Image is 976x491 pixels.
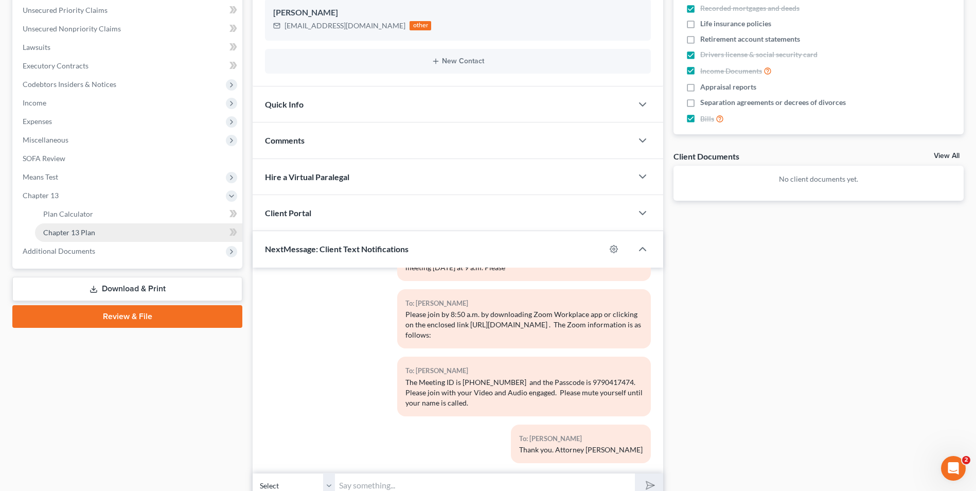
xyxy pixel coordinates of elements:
span: Codebtors Insiders & Notices [23,80,116,89]
a: Chapter 13 Plan [35,223,242,242]
a: View All [934,152,960,160]
span: Income [23,98,46,107]
div: Client Documents [673,151,739,162]
span: Quick Info [265,99,304,109]
span: Lawsuits [23,43,50,51]
span: Appraisal reports [700,82,756,92]
div: [PERSON_NAME] [273,7,643,19]
span: Means Test [23,172,58,181]
button: New Contact [273,57,643,65]
span: Bills [700,114,714,124]
div: Thank you. Attorney [PERSON_NAME] [519,445,643,455]
span: NextMessage: Client Text Notifications [265,244,409,254]
div: other [410,21,431,30]
a: SOFA Review [14,149,242,168]
div: To: [PERSON_NAME] [405,297,643,309]
span: Income Documents [700,66,762,76]
div: Please join by 8:50 a.m. by downloading Zoom Workplace app or clicking on the enclosed link [URL]... [405,309,643,340]
span: Retirement account statements [700,34,800,44]
span: SOFA Review [23,154,65,163]
span: Expenses [23,117,52,126]
p: No client documents yet. [682,174,955,184]
div: To: [PERSON_NAME] [519,433,643,445]
span: Additional Documents [23,247,95,255]
span: 2 [962,456,970,464]
span: Chapter 13 [23,191,59,200]
span: Comments [265,135,305,145]
iframe: Intercom live chat [941,456,966,481]
span: Life insurance policies [700,19,771,29]
span: Unsecured Priority Claims [23,6,108,14]
span: Executory Contracts [23,61,88,70]
span: Client Portal [265,208,311,218]
a: Unsecured Priority Claims [14,1,242,20]
span: Drivers license & social security card [700,49,818,60]
a: Review & File [12,305,242,328]
a: Plan Calculator [35,205,242,223]
a: Lawsuits [14,38,242,57]
span: Chapter 13 Plan [43,228,95,237]
a: Executory Contracts [14,57,242,75]
span: Miscellaneous [23,135,68,144]
span: Hire a Virtual Paralegal [265,172,349,182]
div: To: [PERSON_NAME] [405,365,643,377]
a: Unsecured Nonpriority Claims [14,20,242,38]
div: [EMAIL_ADDRESS][DOMAIN_NAME] [285,21,405,31]
span: Recorded mortgages and deeds [700,3,800,13]
span: Plan Calculator [43,209,93,218]
span: Separation agreements or decrees of divorces [700,97,846,108]
span: Unsecured Nonpriority Claims [23,24,121,33]
div: The Meeting ID is [PHONE_NUMBER] and the Passcode is 9790417474. Please join with your Video and ... [405,377,643,408]
a: Download & Print [12,277,242,301]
